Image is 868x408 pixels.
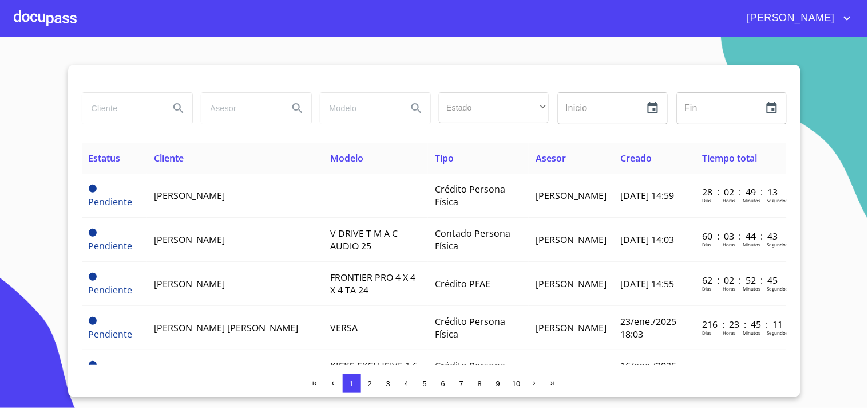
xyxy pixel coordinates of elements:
[330,359,418,385] span: KICKS EXCLUSIVE 1 6 LTS CVT
[512,379,520,388] span: 10
[89,185,97,193] span: Pendiente
[620,189,674,202] span: [DATE] 14:59
[154,152,184,164] span: Cliente
[702,274,779,287] p: 62 : 02 : 52 : 45
[89,195,133,208] span: Pendiente
[343,374,361,393] button: 1
[702,152,757,164] span: Tiempo total
[459,379,463,388] span: 7
[471,374,489,393] button: 8
[723,285,735,292] p: Horas
[154,233,225,246] span: [PERSON_NAME]
[330,152,363,164] span: Modelo
[536,277,607,290] span: [PERSON_NAME]
[82,93,160,124] input: search
[435,359,505,385] span: Crédito Persona Física
[434,374,453,393] button: 6
[368,379,372,388] span: 2
[536,152,566,164] span: Asesor
[89,328,133,340] span: Pendiente
[743,241,760,248] p: Minutos
[702,285,711,292] p: Dias
[330,271,415,296] span: FRONTIER PRO 4 X 4 X 4 TA 24
[154,321,298,334] span: [PERSON_NAME] [PERSON_NAME]
[89,317,97,325] span: Pendiente
[739,9,854,28] button: account of current user
[489,374,508,393] button: 9
[435,227,510,252] span: Contado Persona Física
[702,197,711,203] p: Dias
[743,285,760,292] p: Minutos
[702,230,779,242] p: 60 : 03 : 44 : 43
[89,240,133,252] span: Pendiente
[379,374,398,393] button: 3
[386,379,390,388] span: 3
[702,186,779,198] p: 28 : 02 : 49 : 13
[350,379,354,388] span: 1
[702,329,711,336] p: Dias
[435,315,505,340] span: Crédito Persona Física
[435,183,505,208] span: Crédito Persona Física
[478,379,482,388] span: 8
[453,374,471,393] button: 7
[536,233,607,246] span: [PERSON_NAME]
[405,379,409,388] span: 4
[416,374,434,393] button: 5
[320,93,398,124] input: search
[165,95,192,122] button: Search
[620,359,676,385] span: 16/ene./2025 17:10
[723,329,735,336] p: Horas
[767,329,788,336] p: Segundos
[154,189,225,202] span: [PERSON_NAME]
[89,273,97,281] span: Pendiente
[435,277,490,290] span: Crédito PFAE
[739,9,841,28] span: [PERSON_NAME]
[89,284,133,296] span: Pendiente
[620,315,676,340] span: 23/ene./2025 18:03
[767,241,788,248] p: Segundos
[361,374,379,393] button: 2
[620,152,652,164] span: Creado
[154,277,225,290] span: [PERSON_NAME]
[435,152,454,164] span: Tipo
[620,233,674,246] span: [DATE] 14:03
[201,93,279,124] input: search
[767,197,788,203] p: Segundos
[330,227,398,252] span: V DRIVE T M A C AUDIO 25
[423,379,427,388] span: 5
[620,277,674,290] span: [DATE] 14:55
[743,329,760,336] p: Minutos
[284,95,311,122] button: Search
[89,152,121,164] span: Estatus
[496,379,500,388] span: 9
[89,361,97,369] span: Pendiente
[702,362,779,375] p: 224 : 00 : 37 : 25
[702,318,779,331] p: 216 : 23 : 45 : 11
[702,241,711,248] p: Dias
[723,241,735,248] p: Horas
[403,95,430,122] button: Search
[89,229,97,237] span: Pendiente
[743,197,760,203] p: Minutos
[723,197,735,203] p: Horas
[330,321,358,334] span: VERSA
[767,285,788,292] p: Segundos
[439,92,549,123] div: ​
[536,321,607,334] span: [PERSON_NAME]
[508,374,526,393] button: 10
[441,379,445,388] span: 6
[536,189,607,202] span: [PERSON_NAME]
[398,374,416,393] button: 4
